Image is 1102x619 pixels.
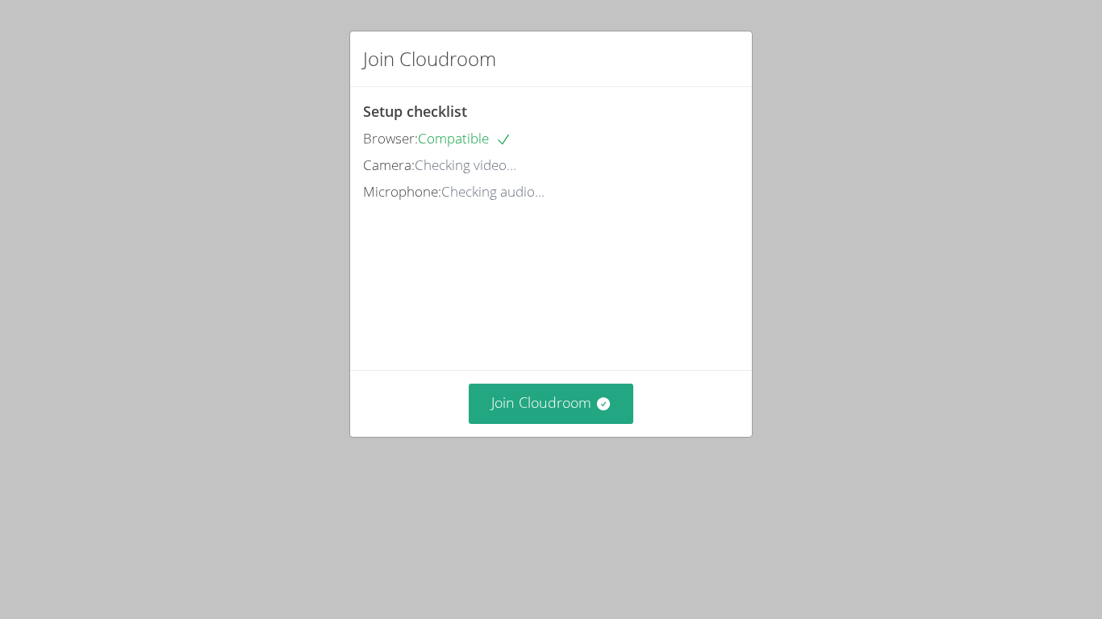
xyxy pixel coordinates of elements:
h2: Join Cloudroom [363,44,496,73]
button: Join Cloudroom [469,384,634,423]
span: Setup checklist [363,102,467,121]
span: Checking audio... [441,182,545,201]
span: Microphone: [363,182,441,201]
span: Browser: [363,129,418,147]
span: Compatible [418,129,511,147]
span: Checking video... [415,156,516,174]
span: Camera: [363,156,415,174]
